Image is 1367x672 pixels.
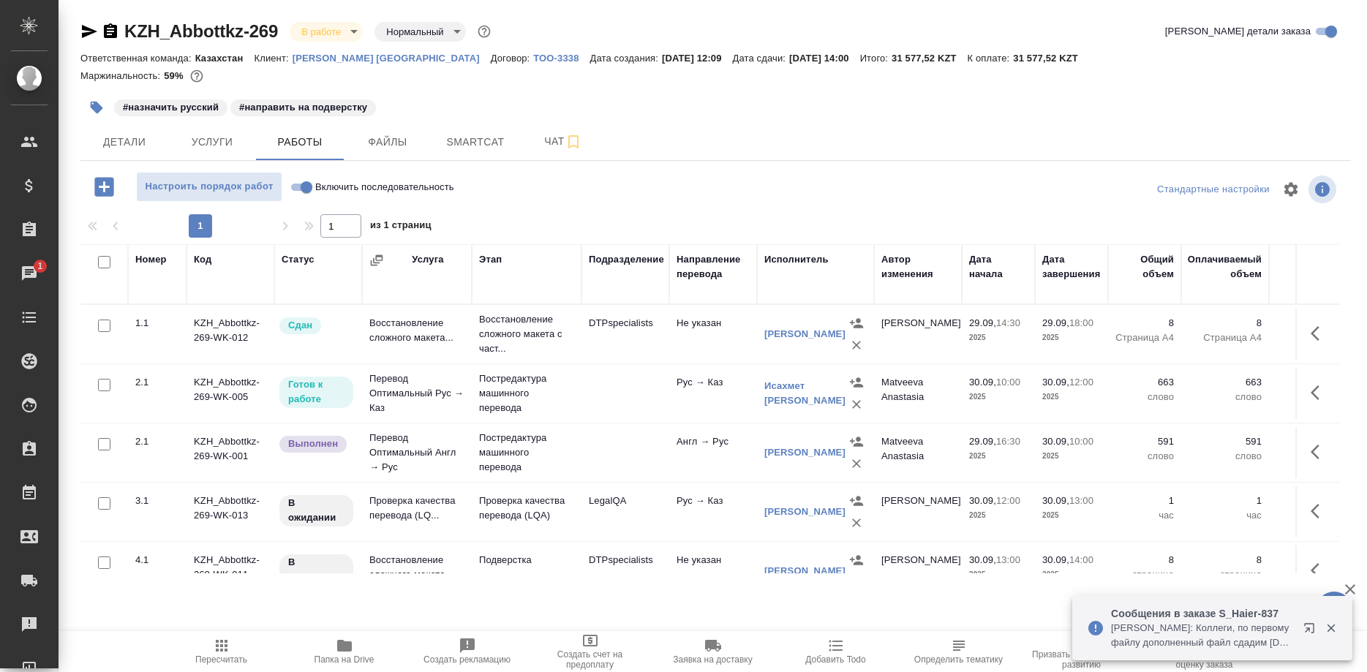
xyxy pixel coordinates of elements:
p: [PERSON_NAME] [GEOGRAPHIC_DATA] [293,53,491,64]
p: 591 [1115,434,1174,449]
td: KZH_Abbottkz-269-WK-001 [187,427,274,478]
button: Доп статусы указывают на важность/срочность заказа [475,22,494,41]
p: 2025 [1042,567,1101,582]
button: Скопировать ссылку [102,23,119,40]
button: Добавить работу [84,172,124,202]
td: Проверка качества перевода (LQ... [362,486,472,537]
p: RUB [1276,449,1335,464]
span: назначить русский [113,100,229,113]
p: 1 [1189,494,1262,508]
span: Посмотреть информацию [1308,175,1339,203]
div: Дата начала [969,252,1028,282]
p: 2025 [1042,331,1101,345]
td: Перевод Оптимальный Рус → Каз [362,364,472,423]
p: RUB [1276,331,1335,345]
td: KZH_Abbottkz-269-WK-013 [187,486,274,537]
td: Не указан [669,545,757,597]
p: 57,8 [1276,316,1335,331]
span: Услуги [177,133,247,151]
p: 14:30 [996,317,1020,328]
p: Страница А4 [1115,331,1174,345]
p: Восстановление сложного макета с част... [479,312,574,356]
p: 59% [164,70,187,81]
button: 1746.82 RUB; [187,67,206,86]
button: Назначить [846,490,867,512]
p: слово [1189,449,1262,464]
div: Исполнитель назначен, приступать к работе пока рано [278,494,355,528]
div: Исполнитель [764,252,829,267]
p: 13:00 [1069,495,1093,506]
p: Проверка качества перевода (LQA) [479,494,574,523]
div: Исполнитель завершил работу [278,434,355,454]
p: Постредактура машинного перевода [479,371,574,415]
p: Итого: [860,53,892,64]
p: 12:00 [996,495,1020,506]
div: Менеджер проверил работу исполнителя, передает ее на следующий этап [278,316,355,336]
p: 14:00 [1069,554,1093,565]
span: 1 [29,259,51,273]
div: 2.1 [135,434,179,449]
div: 4.1 [135,553,179,567]
p: 16:30 [996,436,1020,447]
button: 🙏 [1316,592,1352,628]
p: 30.09, [969,377,996,388]
div: Автор изменения [881,252,954,282]
div: Исполнитель назначен, приступать к работе пока рано [278,553,355,587]
a: Исахмет [PERSON_NAME] [764,380,846,406]
button: В работе [297,26,345,38]
div: split button [1153,178,1273,201]
p: 2025 [1042,390,1101,404]
button: Здесь прячутся важные кнопки [1302,434,1337,469]
button: Настроить порядок работ [136,172,282,202]
p: 2025 [969,567,1028,582]
a: KZH_Abbottkz-269 [124,21,278,41]
a: 1 [4,255,55,292]
span: Включить последовательность [315,180,454,195]
button: Удалить [846,393,867,415]
button: Назначить [846,431,867,453]
p: 30.09, [1042,495,1069,506]
button: Скопировать ссылку для ЯМессенджера [80,23,98,40]
button: Здесь прячутся важные кнопки [1302,553,1337,588]
div: В работе [290,22,363,42]
button: Добавить тэг [80,91,113,124]
td: Matveeva Anastasia [874,427,962,478]
p: час [1189,508,1262,523]
div: Общий объем [1115,252,1174,282]
button: Назначить [846,371,867,393]
p: 31 577,52 KZT [892,53,968,64]
td: DTPspecialists [581,309,669,360]
td: Восстановление сложного макета... [362,309,472,360]
p: Сдан [288,318,312,333]
button: Здесь прячутся важные кнопки [1302,316,1337,351]
p: RUB [1276,567,1335,582]
p: 591 [1189,434,1262,449]
p: Сообщения в заказе S_Haier-837 [1111,606,1294,621]
button: Удалить [846,453,867,475]
button: Сгруппировать [369,253,384,268]
td: DTPspecialists [581,545,669,597]
p: 2025 [1042,449,1101,464]
p: 0,7 [1276,375,1335,390]
p: 30.09, [969,554,996,565]
p: Готов к работе [288,377,344,407]
a: [PERSON_NAME] [GEOGRAPHIC_DATA] [293,51,491,64]
button: Здесь прячутся важные кнопки [1302,494,1337,529]
p: страница [1115,567,1174,582]
p: 10:00 [1069,436,1093,447]
span: Работы [265,133,335,151]
p: 318 [1276,494,1335,508]
div: 1.1 [135,316,179,331]
p: 30.09, [1042,436,1069,447]
span: Файлы [353,133,423,151]
svg: Подписаться [565,133,582,151]
button: Удалить [846,512,867,534]
p: [DATE] 12:09 [662,53,733,64]
p: 2025 [969,331,1028,345]
td: KZH_Abbottkz-269-WK-011 [187,545,274,597]
div: Направление перевода [677,252,750,282]
p: Казахстан [195,53,255,64]
p: #назначить русский [123,100,219,115]
button: Здесь прячутся важные кнопки [1302,375,1337,410]
span: [PERSON_NAME] детали заказа [1165,24,1311,39]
